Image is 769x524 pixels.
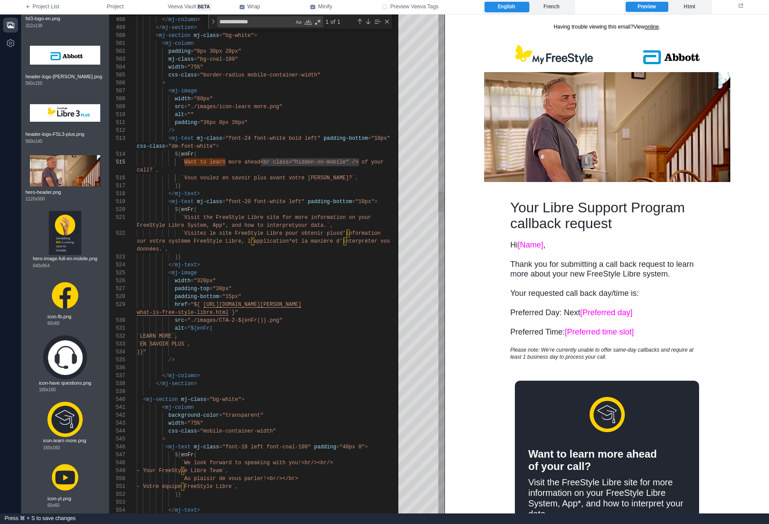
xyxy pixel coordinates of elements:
span: 560 x 150 [26,80,42,87]
span: "80px" [194,96,213,102]
span: = [190,48,193,55]
span: hero-image-full-en-mobile.png [33,255,98,262]
div: 535 [109,356,125,364]
span: > [197,17,200,23]
div: Visit the FreeStyle Libre site for more information on your FreeStyle Libre System, App*, and how... [84,462,241,505]
div: 514 [109,150,125,158]
div: Match Case (⌥⌘C) [294,18,303,26]
span: </ [162,17,168,23]
span: " [143,349,146,355]
label: English [485,2,529,12]
span: mj-image [171,88,197,94]
span: < [168,135,171,142]
span: = [190,278,193,284]
span: icon-yt.png [47,495,83,502]
div: 530 [109,317,125,324]
span: < [168,199,171,205]
span: ${ [175,452,181,458]
span: FreeStyle Libre System, App*, and how to interpret [137,222,295,229]
div: 539 [109,388,125,396]
span: = [219,444,222,450]
div: 523 [109,253,125,261]
span: mj-column [165,404,194,411]
span: < [168,88,171,94]
span: = [210,286,213,292]
div: 513 [109,135,125,142]
span: `Visitez le site FreeStyle Libre pour obtenir plus [181,230,339,237]
span: = [187,302,190,308]
div: 537 [109,372,125,380]
span: "0px 30px 20px" [194,48,241,55]
span: `EN SAVOIR PLUS`, [137,341,190,347]
span: "mobile-container-width" [200,428,276,434]
span: width [168,420,184,426]
span: = [197,72,200,78]
span: mj-class [194,444,219,450]
span: > [197,262,200,268]
span: > [254,33,257,39]
span: mj-class [197,135,222,142]
span: `}" [229,309,238,316]
span: alt [175,112,184,118]
span: Wrap [248,3,260,11]
span: "${` [190,302,203,308]
div: Close (Escape) [383,18,390,25]
span: "320px" [194,278,216,284]
span: mj-column [165,40,194,47]
span: your data.` [295,222,330,229]
div: 515 [109,158,125,166]
span: · [349,159,352,165]
div: 520 [109,206,125,214]
span: what-is-free-style-libre.html [137,309,229,316]
span: mj-column [168,373,197,379]
span: = [219,294,222,300]
span: données.` [137,246,165,252]
span: > [365,444,368,450]
span: mj-column [168,17,197,23]
span: "font-20 font-white left" [226,199,305,205]
span: = [197,120,200,126]
span: , [226,468,229,474]
span: )} [175,491,181,498]
div: 544 [109,427,125,435]
div: 503 [109,55,125,63]
span: 640 x 854 [33,262,50,269]
div: 510 [109,111,125,119]
div: 501 [109,40,125,47]
span: "" [187,112,193,118]
div: 522 [109,229,125,237]
div: Toggle Replace [209,15,217,29]
span: </ [168,191,175,197]
span: enFr [181,151,194,157]
span: "10px" [355,199,374,205]
span: "transparent" [222,412,263,418]
span: = [184,104,187,110]
span: src [175,317,184,324]
span: mj-class [168,56,194,62]
span: = [368,135,371,142]
span: ( [194,207,197,213]
div: 506 [109,79,125,87]
textarea: Editor content;Press Alt+F1 for Accessibility Options. [359,158,360,166]
span: padding [314,444,336,450]
span: "font-18 left font-coal-100" [222,444,311,450]
span: = [194,56,197,62]
span: src [175,104,184,110]
span: mj-class [197,199,222,205]
iframe: preview [445,15,769,513]
span: Project [107,3,124,11]
span: "bg-white" [210,397,241,403]
div: 549 [109,467,125,475]
span: padding-top [175,286,209,292]
span: padding [168,48,190,55]
div: 541 [109,404,125,411]
span: "${enFr( [187,325,213,331]
span: mj-text [171,135,193,142]
span: `Visit the FreeStyle Libre site for more informati [181,215,339,221]
span: mj-text [175,507,197,513]
div: 547 [109,451,125,459]
span: /> [168,357,175,363]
